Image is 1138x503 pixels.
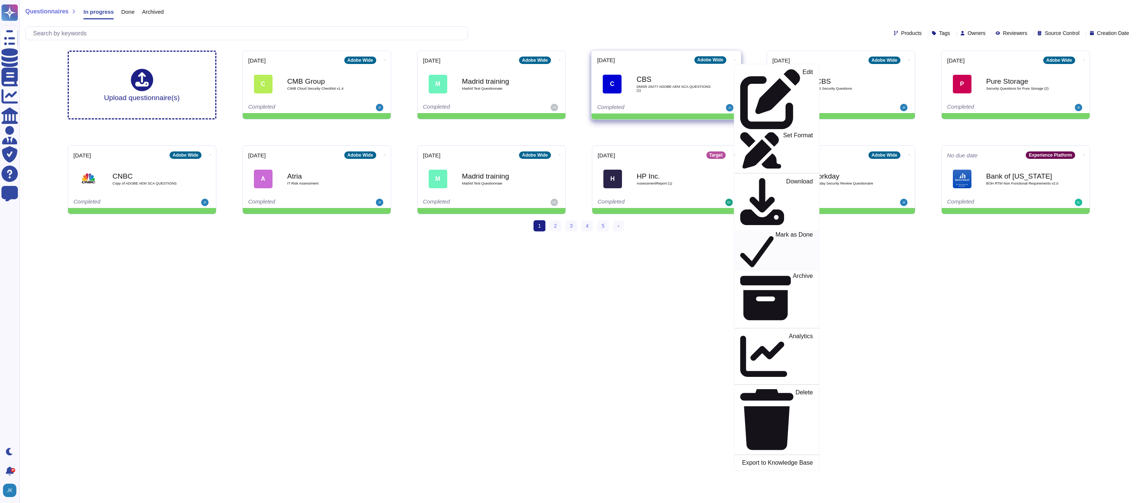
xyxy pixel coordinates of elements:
[344,57,376,64] div: Adobe Wide
[986,182,1061,185] span: BOH RTM Non Functional Requirements v2.0
[3,484,16,497] img: user
[519,57,551,64] div: Adobe Wide
[104,69,180,101] div: Upload questionnaire(s)
[287,78,362,85] b: CMB Group
[812,173,886,180] b: Workday
[74,199,165,206] div: Completed
[79,170,98,188] img: Logo
[734,458,819,467] a: Export to Knowledge Base
[1,482,22,499] button: user
[636,76,712,83] b: CBS
[947,104,1038,111] div: Completed
[812,87,886,90] span: BCBS Security Questions
[287,182,362,185] span: IT Risk Assessment
[795,390,813,450] p: Delete
[248,199,339,206] div: Completed
[953,170,971,188] img: Logo
[637,182,711,185] span: AssessmentReport (1)
[287,87,362,90] span: CIMB Cloud Security Checklist v1.4
[549,220,561,231] a: 2
[423,153,441,158] span: [DATE]
[901,31,922,36] span: Products
[734,230,819,271] a: Mark as Done
[637,173,711,180] b: HP Inc.
[793,273,813,324] p: Archive
[636,85,712,92] span: DMSR 29277 ADOBE AEM SCA QUESTIONS (1)
[519,151,551,159] div: Adobe Wide
[29,27,468,40] input: Search by keywords
[142,9,164,15] span: Archived
[1026,151,1075,159] div: Experience Platform
[1075,199,1082,206] img: user
[74,153,91,158] span: [DATE]
[789,333,813,380] p: Analytics
[344,151,376,159] div: Adobe Wide
[725,199,733,206] img: user
[734,388,819,452] a: Delete
[1043,57,1075,64] div: Adobe Wide
[618,223,619,229] span: ›
[1045,31,1079,36] span: Source Control
[565,220,577,231] a: 3
[201,199,209,206] img: user
[603,170,622,188] div: H
[742,460,813,466] p: Export to Knowledge Base
[603,74,622,93] div: C
[734,67,819,131] a: Edit
[802,69,813,129] p: Edit
[775,232,813,270] p: Mark as Done
[121,9,135,15] span: Done
[581,220,593,231] a: 4
[734,131,819,170] a: Set Format
[462,182,536,185] span: Madrid Test Questionnaie
[113,173,187,180] b: CNBC
[597,57,615,63] span: [DATE]
[83,9,114,15] span: In progress
[170,151,201,159] div: Adobe Wide
[726,104,733,112] img: user
[376,199,383,206] img: user
[254,75,273,93] div: C
[113,182,187,185] span: Copy of ADOBE AEM SCA QUESTIONS
[734,177,819,230] a: Download
[1097,31,1129,36] span: Creation Date
[968,31,986,36] span: Owners
[598,199,689,206] div: Completed
[254,170,273,188] div: A
[533,220,545,231] span: 1
[783,132,813,169] p: Set Format
[694,56,726,64] div: Adobe Wide
[734,271,819,325] a: Archive
[900,199,908,206] img: user
[287,173,362,180] b: Atria
[429,170,447,188] div: M
[25,9,68,15] span: Questionnaires
[986,78,1061,85] b: Pure Storage
[734,331,819,381] a: Analytics
[773,58,790,63] span: [DATE]
[376,104,383,111] img: user
[947,199,1038,206] div: Completed
[423,199,514,206] div: Completed
[868,151,900,159] div: Adobe Wide
[786,179,813,229] p: Download
[1003,31,1027,36] span: Reviewers
[986,87,1061,90] span: Security Questions for Pure Storage (2)
[423,58,441,63] span: [DATE]
[900,104,908,111] img: user
[597,220,609,231] a: 5
[812,78,886,85] b: BCBS
[429,75,447,93] div: M
[939,31,950,36] span: Tags
[598,153,615,158] span: [DATE]
[953,75,971,93] div: P
[248,153,266,158] span: [DATE]
[868,57,900,64] div: Adobe Wide
[812,182,886,185] span: Workday Security Review Questionaire
[986,173,1061,180] b: Bank of [US_STATE]
[551,199,558,206] img: user
[947,153,978,158] span: No due date
[248,58,266,63] span: [DATE]
[248,104,339,111] div: Completed
[462,87,536,90] span: Madrid Test Questionnaie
